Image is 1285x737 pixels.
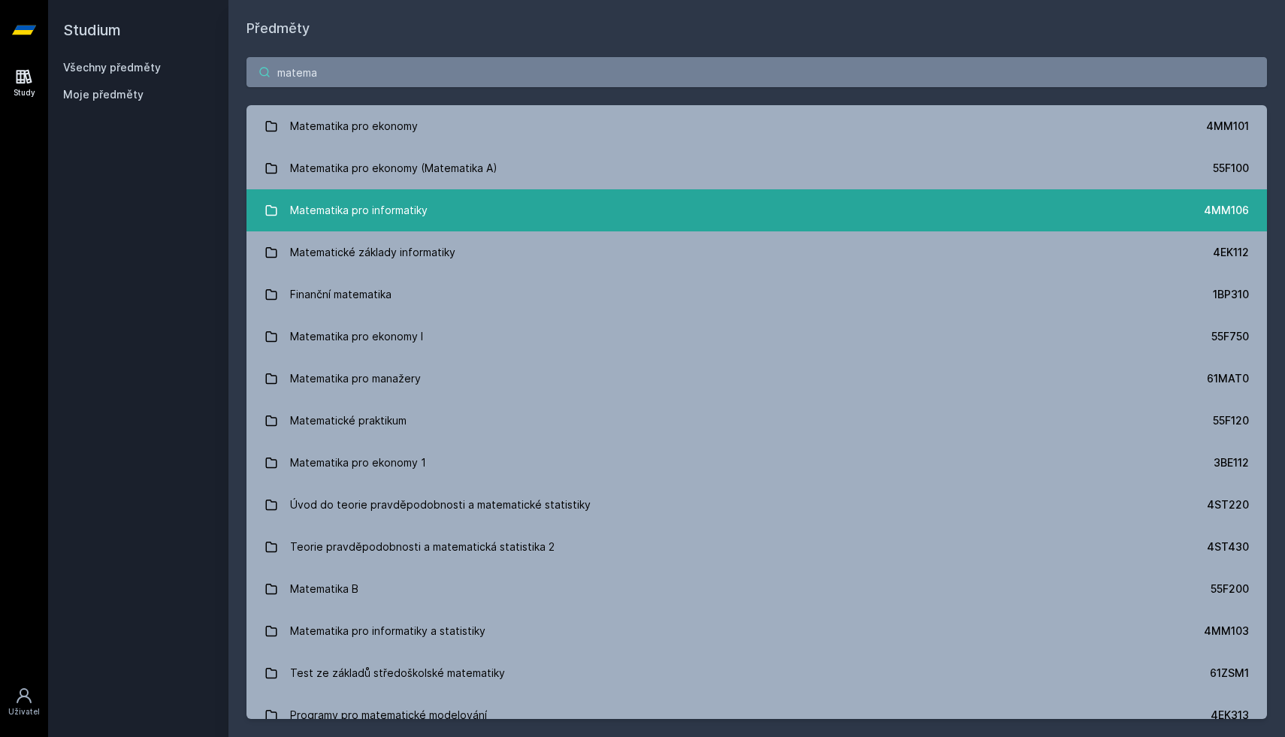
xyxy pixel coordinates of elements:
div: 55F200 [1211,581,1249,597]
div: Matematika pro ekonomy [290,111,418,141]
a: Programy pro matematické modelování 4EK313 [246,694,1267,736]
div: Matematika B [290,574,358,604]
div: Study [14,87,35,98]
div: 4ST430 [1207,539,1249,554]
div: 4EK313 [1211,708,1249,723]
span: Moje předměty [63,87,144,102]
a: Finanční matematika 1BP310 [246,273,1267,316]
div: 61ZSM1 [1210,666,1249,681]
h1: Předměty [246,18,1267,39]
div: 4MM103 [1204,624,1249,639]
div: 4EK112 [1213,245,1249,260]
a: Uživatel [3,679,45,725]
div: Matematika pro informatiky [290,195,428,225]
div: 4MM106 [1204,203,1249,218]
div: Finanční matematika [290,279,392,310]
a: Matematika pro ekonomy (Matematika A) 55F100 [246,147,1267,189]
div: Úvod do teorie pravděpodobnosti a matematické statistiky [290,490,591,520]
a: Všechny předměty [63,61,161,74]
div: 55F100 [1213,161,1249,176]
a: Matematika pro ekonomy 1 3BE112 [246,442,1267,484]
a: Matematické praktikum 55F120 [246,400,1267,442]
a: Teorie pravděpodobnosti a matematická statistika 2 4ST430 [246,526,1267,568]
div: Programy pro matematické modelování [290,700,487,730]
div: 55F750 [1211,329,1249,344]
div: 4ST220 [1207,497,1249,512]
div: 3BE112 [1214,455,1249,470]
div: Uživatel [8,706,40,717]
input: Název nebo ident předmětu… [246,57,1267,87]
div: 1BP310 [1213,287,1249,302]
a: Matematika pro manažery 61MAT0 [246,358,1267,400]
div: Matematika pro manažery [290,364,421,394]
a: Matematika B 55F200 [246,568,1267,610]
a: Matematika pro ekonomy 4MM101 [246,105,1267,147]
a: Matematika pro informatiky 4MM106 [246,189,1267,231]
div: Test ze základů středoškolské matematiky [290,658,505,688]
div: Teorie pravděpodobnosti a matematická statistika 2 [290,532,555,562]
div: 55F120 [1213,413,1249,428]
a: Úvod do teorie pravděpodobnosti a matematické statistiky 4ST220 [246,484,1267,526]
a: Test ze základů středoškolské matematiky 61ZSM1 [246,652,1267,694]
div: 4MM101 [1206,119,1249,134]
div: Matematika pro ekonomy 1 [290,448,426,478]
div: Matematika pro ekonomy I [290,322,423,352]
div: Matematické praktikum [290,406,407,436]
a: Matematika pro ekonomy I 55F750 [246,316,1267,358]
a: Matematické základy informatiky 4EK112 [246,231,1267,273]
div: Matematické základy informatiky [290,237,455,267]
a: Matematika pro informatiky a statistiky 4MM103 [246,610,1267,652]
div: Matematika pro informatiky a statistiky [290,616,485,646]
div: 61MAT0 [1207,371,1249,386]
a: Study [3,60,45,106]
div: Matematika pro ekonomy (Matematika A) [290,153,497,183]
